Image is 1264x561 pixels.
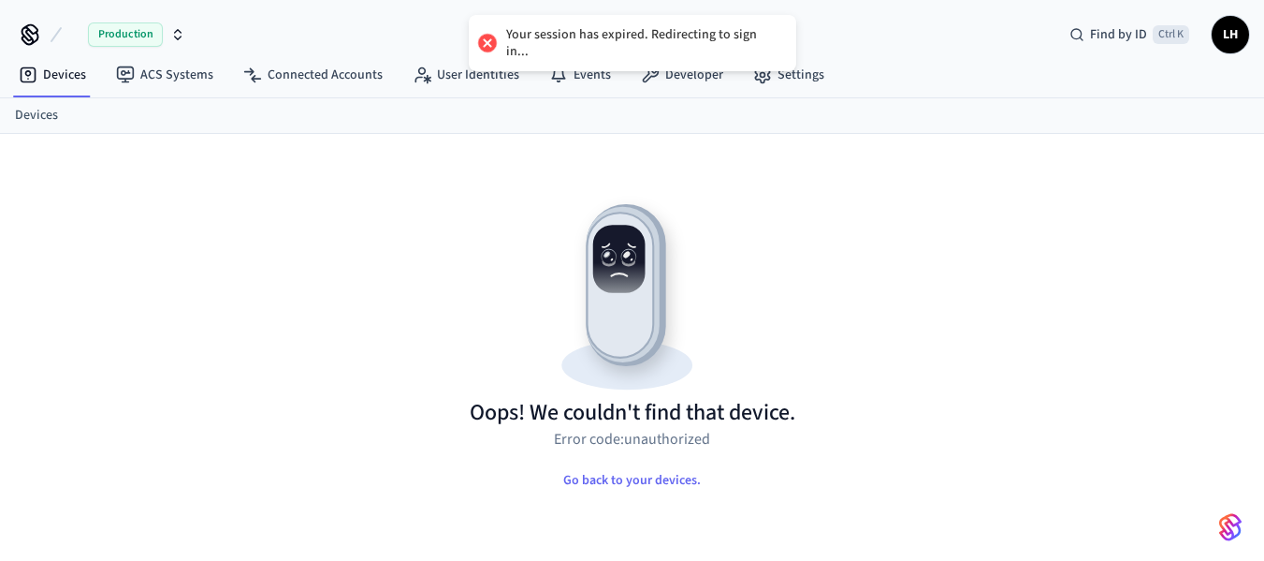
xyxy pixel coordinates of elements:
a: User Identities [398,58,534,92]
a: Connected Accounts [228,58,398,92]
a: Settings [738,58,839,92]
span: LH [1213,18,1247,52]
div: Your session has expired. Redirecting to sign in... [506,26,777,60]
div: Find by IDCtrl K [1054,18,1204,52]
p: Error code: unauthorized [554,428,710,450]
span: Ctrl K [1153,25,1189,44]
img: SeamLogoGradient.69752ec5.svg [1219,512,1242,542]
a: Devices [4,58,101,92]
a: Devices [15,106,58,125]
a: Events [534,58,626,92]
a: Developer [626,58,738,92]
span: Production [88,22,163,47]
button: Go back to your devices. [548,462,716,499]
h1: Oops! We couldn't find that device. [470,398,795,428]
span: Find by ID [1090,25,1147,44]
button: LH [1212,16,1249,53]
a: ACS Systems [101,58,228,92]
img: Resource not found [470,188,795,398]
